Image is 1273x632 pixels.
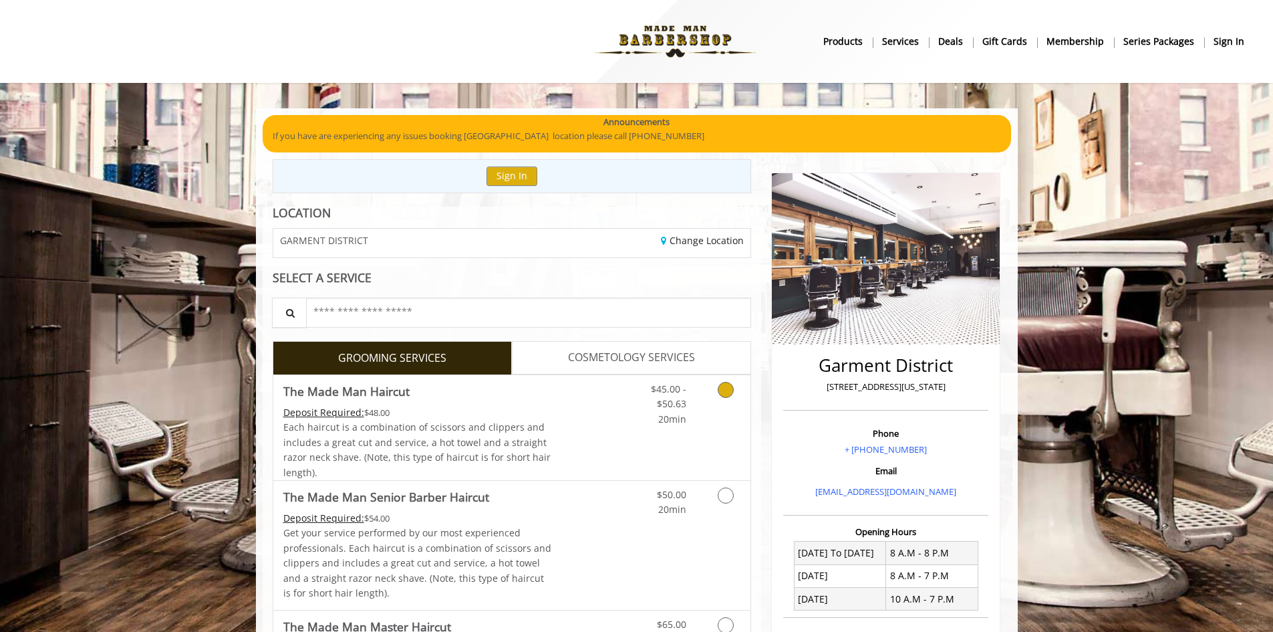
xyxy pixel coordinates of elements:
a: Change Location [661,234,744,247]
span: 20min [658,503,686,516]
div: $54.00 [283,511,552,526]
h3: Phone [787,429,985,438]
td: 8 A.M - 7 P.M [886,564,978,587]
b: Membership [1046,34,1104,49]
a: + [PHONE_NUMBER] [845,443,927,455]
b: The Made Man Senior Barber Haircut [283,488,489,506]
a: sign insign in [1204,31,1254,51]
b: Services [882,34,919,49]
span: GROOMING SERVICES [338,350,446,367]
b: sign in [1214,34,1244,49]
span: This service needs some Advance to be paid before we block your appointment [283,406,364,419]
td: [DATE] To [DATE] [794,542,886,564]
span: 20min [658,413,686,425]
a: MembershipMembership [1037,31,1114,51]
button: Service Search [272,298,307,328]
span: GARMENT DISTRICT [280,235,368,245]
span: $45.00 - $50.63 [651,383,686,410]
b: Series packages [1123,34,1194,49]
b: products [823,34,863,49]
td: 8 A.M - 8 P.M [886,542,978,564]
a: Series packagesSeries packages [1114,31,1204,51]
h3: Email [787,466,985,476]
b: Announcements [603,115,670,129]
a: DealsDeals [929,31,973,51]
span: $65.00 [657,618,686,631]
p: If you have are experiencing any issues booking [GEOGRAPHIC_DATA] location please call [PHONE_NUM... [273,129,1001,143]
span: $50.00 [657,488,686,501]
a: [EMAIL_ADDRESS][DOMAIN_NAME] [815,486,956,498]
h2: Garment District [787,356,985,375]
div: $48.00 [283,405,552,420]
span: This service needs some Advance to be paid before we block your appointment [283,512,364,524]
div: SELECT A SERVICE [273,272,752,284]
td: [DATE] [794,564,886,587]
td: [DATE] [794,588,886,611]
b: gift cards [982,34,1027,49]
b: The Made Man Haircut [283,382,410,401]
h3: Opening Hours [783,527,988,536]
p: Get your service performed by our most experienced professionals. Each haircut is a combination o... [283,526,552,601]
a: ServicesServices [873,31,929,51]
button: Sign In [486,167,537,186]
span: COSMETOLOGY SERVICES [568,349,695,366]
p: [STREET_ADDRESS][US_STATE] [787,380,985,394]
a: Productsproducts [814,31,873,51]
b: Deals [938,34,963,49]
b: LOCATION [273,205,331,221]
img: Made Man Barbershop logo [583,5,767,78]
a: Gift cardsgift cards [973,31,1037,51]
span: Each haircut is a combination of scissors and clippers and includes a great cut and service, a ho... [283,421,551,478]
td: 10 A.M - 7 P.M [886,588,978,611]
